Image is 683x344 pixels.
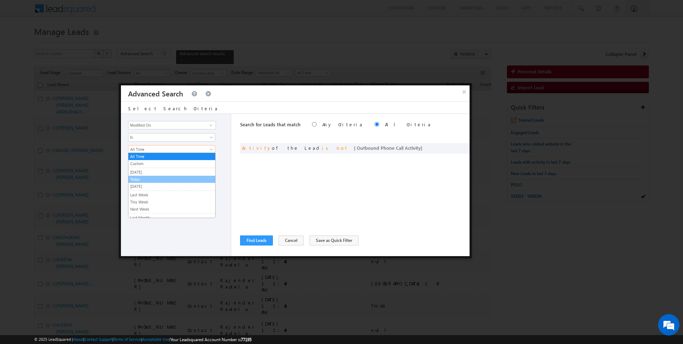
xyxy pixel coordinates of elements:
[117,4,134,21] div: Minimize live chat window
[279,235,304,245] button: Cancel
[309,235,359,245] button: Save as Quick Filter
[354,145,421,151] span: [ Outbound Phone Call Activity
[128,169,215,175] a: [DATE]
[73,337,83,342] a: About
[322,145,348,151] span: is not
[385,121,431,127] label: All Criteria
[128,121,216,129] input: Type to Search
[128,85,183,101] h3: Advanced Search
[128,199,215,205] a: This Week
[128,160,215,167] a: Custom
[113,337,141,342] a: Terms of Service
[128,183,215,190] a: [DATE]
[128,215,215,221] a: Last Month
[128,153,216,218] ul: All Time
[84,337,112,342] a: Contact Support
[206,122,215,129] a: Show All Items
[170,337,252,342] span: Your Leadsquared Account Number is
[128,133,215,142] a: Is
[34,336,252,343] span: © 2025 LeadSquared | | | | |
[97,219,129,229] em: Start Chat
[128,105,218,111] span: Select Search Criteria
[128,153,215,160] a: All Time
[128,134,206,141] span: Is
[241,337,252,342] span: 77195
[128,146,206,153] span: All Time
[240,121,301,127] span: Search for Leads that match
[128,145,215,154] a: All Time
[12,37,30,47] img: d_60004797649_company_0_60004797649
[322,121,363,127] label: Any Criteria
[240,235,273,245] button: Find Leads
[459,85,470,98] button: ×
[128,206,215,212] a: Next Week
[128,176,215,182] a: Today
[242,145,272,151] span: Activity
[142,337,169,342] a: Acceptable Use
[128,192,215,198] a: Last Week
[242,145,426,151] span: of the Lead ]
[37,37,120,47] div: Chat with us now
[9,66,130,213] textarea: Type your message and hit 'Enter'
